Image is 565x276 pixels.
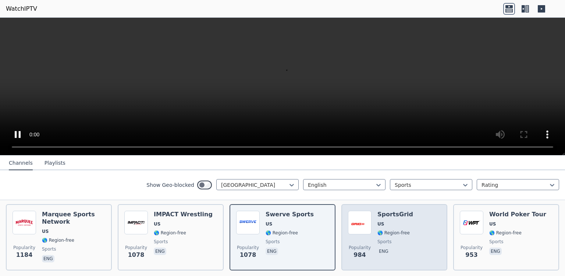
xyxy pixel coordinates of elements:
span: US [266,221,272,227]
span: 1078 [240,251,256,259]
h6: IMPACT Wrestling [154,211,213,218]
span: 🌎 Region-free [377,230,410,236]
label: Show Geo-blocked [146,181,194,189]
span: Popularity [461,245,483,251]
span: sports [489,239,503,245]
span: US [154,221,160,227]
img: Swerve Sports [236,211,260,234]
p: eng [377,248,390,255]
span: sports [377,239,391,245]
span: US [377,221,384,227]
span: Popularity [13,245,35,251]
img: IMPACT Wrestling [124,211,148,234]
img: World Poker Tour [460,211,483,234]
span: 984 [353,251,366,259]
img: Marquee Sports Network [13,211,36,234]
span: 953 [465,251,477,259]
img: SportsGrid [348,211,372,234]
span: Popularity [349,245,371,251]
span: 1078 [128,251,145,259]
span: 🌎 Region-free [489,230,522,236]
span: Popularity [125,245,147,251]
span: US [489,221,496,227]
span: sports [266,239,280,245]
span: 1184 [16,251,33,259]
a: WatchIPTV [6,4,37,13]
span: 🌎 Region-free [42,237,74,243]
button: Channels [9,156,33,170]
span: Popularity [237,245,259,251]
h6: Marquee Sports Network [42,211,105,226]
span: sports [42,246,56,252]
span: US [42,228,49,234]
p: eng [489,248,502,255]
h6: Swerve Sports [266,211,314,218]
h6: World Poker Tour [489,211,546,218]
span: 🌎 Region-free [266,230,298,236]
h6: SportsGrid [377,211,413,218]
button: Playlists [45,156,65,170]
p: eng [42,255,54,262]
p: eng [266,248,278,255]
span: sports [154,239,168,245]
p: eng [154,248,166,255]
span: 🌎 Region-free [154,230,186,236]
